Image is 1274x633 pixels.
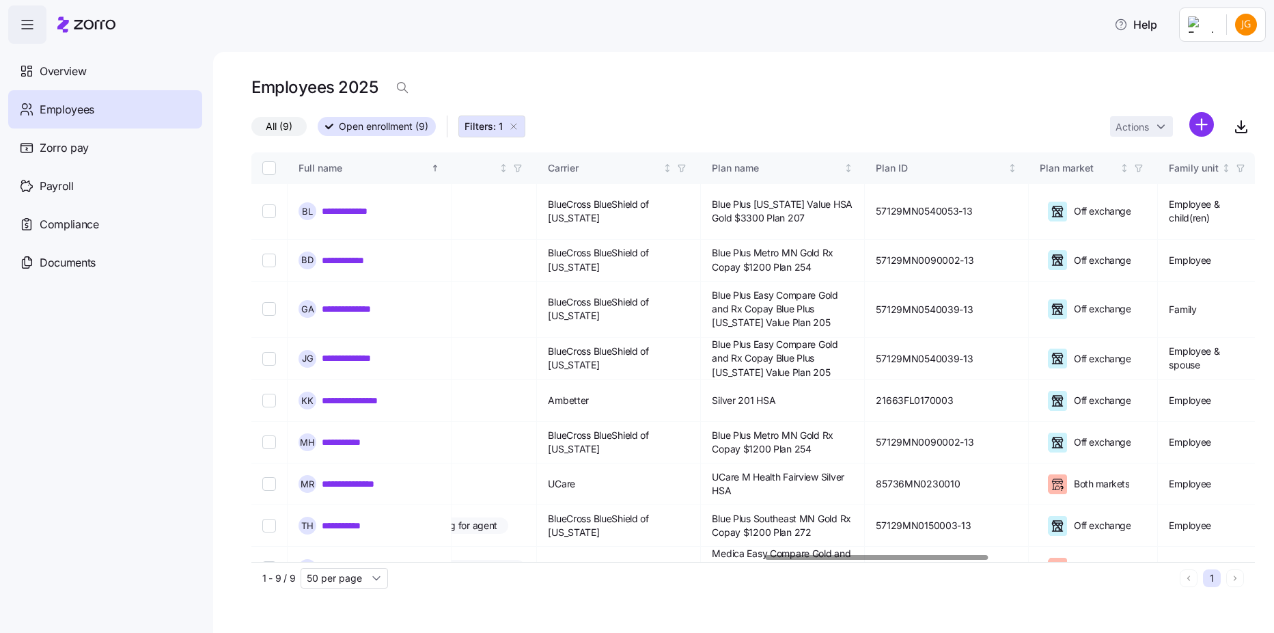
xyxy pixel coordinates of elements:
span: 57129MN0150003-13 [876,519,971,533]
span: Payroll [40,178,74,195]
button: Next page [1226,569,1244,587]
div: Not sorted [844,163,853,173]
button: 1 [1203,569,1221,587]
input: Select record 9 [262,561,276,575]
span: Documents [40,254,96,271]
input: Select record 3 [262,302,276,316]
div: Carrier [548,161,660,176]
span: 57129MN0090002-13 [876,435,973,449]
button: Filters: 1 [458,116,525,137]
span: BlueCross BlueShield of [US_STATE] [548,295,689,323]
button: Help [1103,11,1168,38]
span: M H [300,438,315,447]
button: Previous page [1180,569,1197,587]
input: Select record 5 [262,394,276,407]
span: M R [301,480,314,489]
span: K K [301,396,314,405]
span: BlueCross BlueShield of [US_STATE] [548,512,689,540]
span: Blue Plus Metro MN Gold Rx Copay $1200 Plan 254 [712,246,853,274]
div: Not sorted [663,163,672,173]
th: Full nameSorted ascending [288,152,452,184]
span: Employee [1169,477,1211,491]
a: Overview [8,52,202,90]
a: Employees [8,90,202,129]
div: Full name [299,161,428,176]
span: BlueCross BlueShield of [US_STATE] [548,345,689,373]
span: Employee & spouse [1169,345,1248,373]
span: Overview [40,63,86,80]
span: 57129MN0090002-13 [876,254,973,267]
span: Off exchange [1070,302,1131,316]
span: Medica Easy Compare Gold and Rx Copay Bold by M Health Fairview [712,547,853,589]
span: Blue Plus Easy Compare Gold and Rx Copay Blue Plus [US_STATE] Value Plan 205 [712,338,853,379]
a: Documents [8,243,202,282]
span: 57129MN0540039-13 [876,303,973,316]
span: Family [1169,303,1196,316]
span: Compliance [40,216,99,233]
span: Employee [1169,435,1211,449]
span: Employees [40,101,94,118]
span: Filters: 1 [465,120,503,133]
span: Off exchange [1070,254,1131,267]
span: Blue Plus Southeast MN Gold Rx Copay $1200 Plan 272 [712,512,853,540]
input: Select record 8 [262,519,276,533]
span: 85736MN0230010 [876,477,960,491]
span: T H [301,522,314,530]
span: Off exchange [1070,204,1131,218]
span: 1 - 9 / 9 [262,571,295,585]
span: 21663FL0170003 [876,394,953,407]
div: Sorted ascending [430,163,440,173]
th: Plan nameNot sorted [701,152,865,184]
th: Family unitNot sorted [1158,152,1260,184]
span: Help [1114,16,1157,33]
span: Off exchange [1070,519,1131,533]
div: Plan ID [876,161,1006,176]
div: Not sorted [1120,163,1129,173]
span: Employee [1169,394,1211,407]
img: be28eee7940ff7541a673135d606113e [1235,14,1257,36]
span: UCare [548,477,575,491]
span: Blue Plus Easy Compare Gold and Rx Copay Blue Plus [US_STATE] Value Plan 205 [712,288,853,330]
a: Payroll [8,167,202,205]
span: Ambetter [548,394,589,407]
button: Actions [1110,116,1173,137]
input: Select record 6 [262,435,276,449]
h1: Employees 2025 [251,77,378,98]
span: Off exchange [1070,435,1131,449]
span: G A [301,305,314,314]
span: All (9) [266,118,292,135]
th: Plan marketNot sorted [1029,152,1158,184]
span: 57129MN0540053-13 [876,204,972,218]
span: Employee [1169,254,1211,267]
span: Silver 201 HSA [712,394,775,407]
span: Employee & child(ren) [1169,198,1248,226]
span: UCare M Health Fairview Silver HSA [712,470,853,498]
span: 57129MN0540039-13 [876,352,973,366]
a: Compliance [8,205,202,243]
span: Off exchange [1070,352,1131,366]
div: Not sorted [499,163,508,173]
div: Family unit [1169,161,1219,176]
div: Plan market [1040,161,1117,176]
span: Blue Plus [US_STATE] Value HSA Gold $3300 Plan 207 [712,198,853,226]
div: Not sorted [1221,163,1231,173]
th: Plan IDNot sorted [865,152,1029,184]
span: BlueCross BlueShield of [US_STATE] [548,429,689,457]
span: Both markets [1070,477,1129,491]
span: B L [302,207,313,216]
span: BlueCross BlueShield of [US_STATE] [548,198,689,226]
div: Not sorted [1008,163,1017,173]
input: Select record 1 [262,204,276,218]
input: Select record 2 [262,254,276,267]
input: Select record 4 [262,352,276,366]
svg: add icon [1189,112,1214,137]
div: Plan name [712,161,842,176]
span: BlueCross BlueShield of [US_STATE] [548,246,689,274]
input: Select record 7 [262,477,276,491]
span: Off exchange [1070,394,1131,407]
input: Select all records [262,161,276,175]
span: Blue Plus Metro MN Gold Rx Copay $1200 Plan 254 [712,429,853,457]
span: Employee [1169,519,1211,533]
span: Open enrollment (9) [339,118,428,135]
span: J G [302,354,314,363]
